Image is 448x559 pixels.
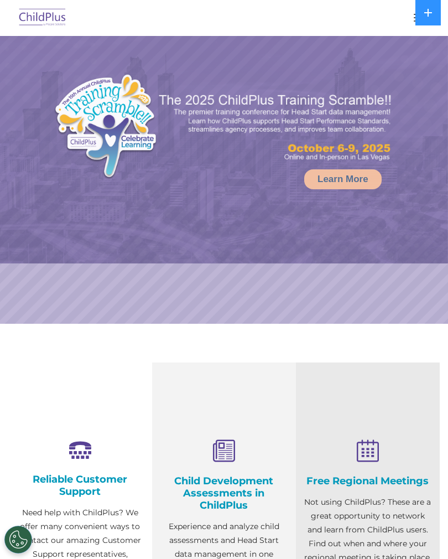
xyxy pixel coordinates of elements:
h4: Reliable Customer Support [17,473,144,498]
a: Learn More [304,169,382,189]
button: Cookies Settings [4,526,32,553]
h4: Free Regional Meetings [304,475,431,487]
img: ChildPlus by Procare Solutions [17,5,69,31]
h4: Child Development Assessments in ChildPlus [160,475,288,511]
